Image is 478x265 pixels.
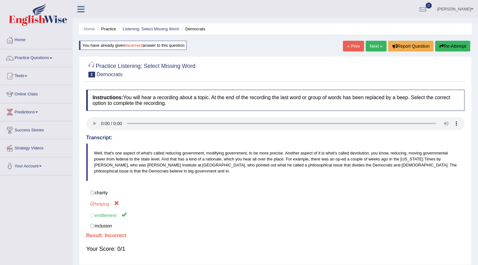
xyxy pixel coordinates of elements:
small: Democrats [97,71,122,77]
label: inclusion [86,220,464,231]
a: Strategy Videos [0,139,72,155]
h4: Transcript: [86,135,464,141]
a: Your Account [0,157,72,173]
a: Predictions [0,103,72,119]
a: Success Stories [0,121,72,137]
a: Practice Questions [0,49,72,65]
b: Instructions: [93,95,123,100]
button: Report Question [388,41,433,51]
a: Online Class [0,85,72,101]
a: Next » [366,41,386,51]
a: Tests [0,67,72,83]
a: Listening: Select Missing Word [122,27,179,31]
blockquote: Well, that's one aspect of what's called reducing government, modifying government, to be more pr... [86,143,464,181]
span: 0 [426,3,432,9]
a: Home [84,27,95,31]
label: entitlement [86,209,464,221]
a: « Prev [343,41,364,51]
li: Practice [96,26,116,32]
li: Democrats [180,26,205,32]
label: helping [86,198,464,209]
div: You have already given answer to this question [79,41,187,50]
h4: Result: [86,233,464,238]
b: incorrect [125,43,143,48]
a: Home [0,31,72,47]
button: Re-Attempt [435,41,470,51]
div: Your Score: 0/1 [86,241,464,256]
h2: Practice Listening: Select Missing Word [86,62,195,77]
h4: You will hear a recording about a topic. At the end of the recording the last word or group of wo... [86,90,464,111]
label: charity [86,187,464,198]
span: 2 [88,72,95,77]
